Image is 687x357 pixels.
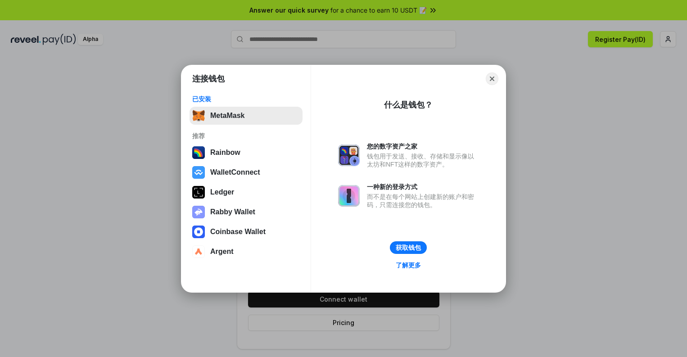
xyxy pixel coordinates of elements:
div: Coinbase Wallet [210,228,266,236]
div: Rabby Wallet [210,208,255,216]
img: svg+xml,%3Csvg%20xmlns%3D%22http%3A%2F%2Fwww.w3.org%2F2000%2Fsvg%22%20fill%3D%22none%22%20viewBox... [192,206,205,218]
button: Argent [190,243,303,261]
button: MetaMask [190,107,303,125]
button: Ledger [190,183,303,201]
div: 什么是钱包？ [384,99,433,110]
div: 获取钱包 [396,244,421,252]
button: Coinbase Wallet [190,223,303,241]
div: Rainbow [210,149,240,157]
div: 而不是在每个网站上创建新的账户和密码，只需连接您的钱包。 [367,193,479,209]
div: 了解更多 [396,261,421,269]
img: svg+xml,%3Csvg%20xmlns%3D%22http%3A%2F%2Fwww.w3.org%2F2000%2Fsvg%22%20width%3D%2228%22%20height%3... [192,186,205,199]
button: Rabby Wallet [190,203,303,221]
div: WalletConnect [210,168,260,176]
img: svg+xml,%3Csvg%20fill%3D%22none%22%20height%3D%2233%22%20viewBox%3D%220%200%2035%2033%22%20width%... [192,109,205,122]
div: 推荐 [192,132,300,140]
div: MetaMask [210,112,244,120]
div: 已安装 [192,95,300,103]
button: Close [486,72,498,85]
img: svg+xml,%3Csvg%20xmlns%3D%22http%3A%2F%2Fwww.w3.org%2F2000%2Fsvg%22%20fill%3D%22none%22%20viewBox... [338,145,360,166]
div: Argent [210,248,234,256]
a: 了解更多 [390,259,426,271]
img: svg+xml,%3Csvg%20width%3D%2228%22%20height%3D%2228%22%20viewBox%3D%220%200%2028%2028%22%20fill%3D... [192,245,205,258]
div: Ledger [210,188,234,196]
button: 获取钱包 [390,241,427,254]
button: WalletConnect [190,163,303,181]
div: 钱包用于发送、接收、存储和显示像以太坊和NFT这样的数字资产。 [367,152,479,168]
img: svg+xml,%3Csvg%20width%3D%22120%22%20height%3D%22120%22%20viewBox%3D%220%200%20120%20120%22%20fil... [192,146,205,159]
button: Rainbow [190,144,303,162]
img: svg+xml,%3Csvg%20width%3D%2228%22%20height%3D%2228%22%20viewBox%3D%220%200%2028%2028%22%20fill%3D... [192,226,205,238]
h1: 连接钱包 [192,73,225,84]
div: 您的数字资产之家 [367,142,479,150]
div: 一种新的登录方式 [367,183,479,191]
img: svg+xml,%3Csvg%20xmlns%3D%22http%3A%2F%2Fwww.w3.org%2F2000%2Fsvg%22%20fill%3D%22none%22%20viewBox... [338,185,360,207]
img: svg+xml,%3Csvg%20width%3D%2228%22%20height%3D%2228%22%20viewBox%3D%220%200%2028%2028%22%20fill%3D... [192,166,205,179]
